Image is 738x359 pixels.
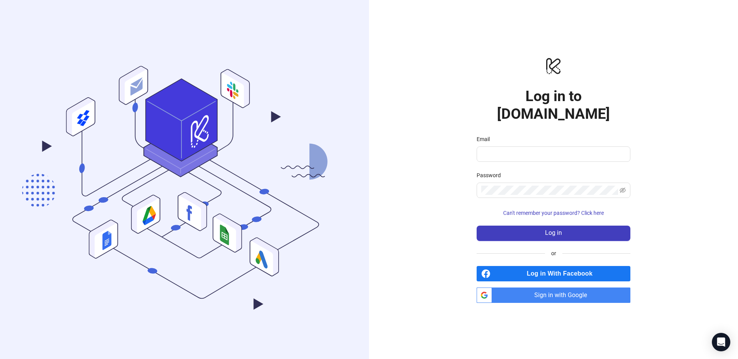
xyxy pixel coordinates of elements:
[545,249,562,258] span: or
[495,288,630,303] span: Sign in with Google
[477,207,630,219] button: Can't remember your password? Click here
[477,266,630,281] a: Log in With Facebook
[494,266,630,281] span: Log in With Facebook
[481,186,618,195] input: Password
[503,210,604,216] span: Can't remember your password? Click here
[481,150,624,159] input: Email
[712,333,730,351] div: Open Intercom Messenger
[477,135,495,143] label: Email
[477,226,630,241] button: Log in
[620,187,626,193] span: eye-invisible
[477,210,630,216] a: Can't remember your password? Click here
[545,229,562,236] span: Log in
[477,288,630,303] a: Sign in with Google
[477,171,506,179] label: Password
[477,87,630,123] h1: Log in to [DOMAIN_NAME]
